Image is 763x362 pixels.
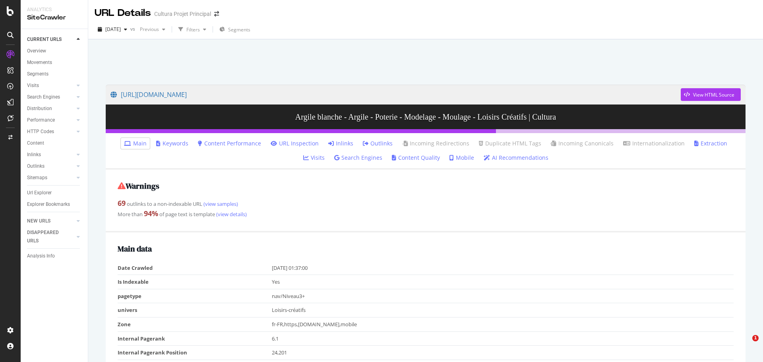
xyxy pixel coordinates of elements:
[144,209,158,218] strong: 94 %
[118,198,734,209] div: outlinks to a non-indexable URL
[202,200,238,207] a: (view samples)
[272,346,734,360] td: 24,201
[27,116,74,124] a: Performance
[392,154,440,162] a: Content Quality
[118,346,272,360] td: Internal Pagerank Position
[272,331,734,346] td: 6.1
[479,139,541,147] a: Duplicate HTML Tags
[27,174,47,182] div: Sitemaps
[27,13,81,22] div: SiteCrawler
[27,105,52,113] div: Distribution
[118,289,272,303] td: pagetype
[328,139,353,147] a: Inlinks
[137,23,168,36] button: Previous
[27,93,74,101] a: Search Engines
[272,303,734,317] td: Loisirs-créatifs
[27,217,74,225] a: NEW URLS
[27,81,39,90] div: Visits
[27,151,41,159] div: Inlinks
[271,139,319,147] a: URL Inspection
[118,209,734,219] div: More than of page text is template
[175,23,209,36] button: Filters
[27,162,45,170] div: Outlinks
[216,23,254,36] button: Segments
[27,6,81,13] div: Analytics
[27,58,52,67] div: Movements
[27,200,82,209] a: Explorer Bookmarks
[27,189,82,197] a: Url Explorer
[27,35,62,44] div: CURRENT URLS
[124,139,147,147] a: Main
[334,154,382,162] a: Search Engines
[118,317,272,331] td: Zone
[27,128,74,136] a: HTTP Codes
[228,26,250,33] span: Segments
[27,252,55,260] div: Analysis Info
[363,139,393,147] a: Outlinks
[106,105,746,129] h3: Argile blanche - Argile - Poterie - Modelage - Moulage - Loisirs Créatifs | Cultura
[681,88,741,101] button: View HTML Source
[118,331,272,346] td: Internal Pagerank
[214,11,219,17] div: arrow-right-arrow-left
[118,261,272,275] td: Date Crawled
[27,217,50,225] div: NEW URLS
[118,303,272,317] td: univers
[130,25,137,32] span: vs
[693,91,734,98] div: View HTML Source
[303,154,325,162] a: Visits
[118,182,734,190] h2: Warnings
[186,26,200,33] div: Filters
[623,139,685,147] a: Internationalization
[272,261,734,275] td: [DATE] 01:37:00
[110,85,681,105] a: [URL][DOMAIN_NAME]
[27,200,70,209] div: Explorer Bookmarks
[27,174,74,182] a: Sitemaps
[27,228,74,245] a: DISAPPEARED URLS
[27,35,74,44] a: CURRENT URLS
[27,81,74,90] a: Visits
[105,26,121,33] span: 2025 Sep. 23rd
[27,70,48,78] div: Segments
[272,289,734,303] td: nav/Niveau3+
[118,275,272,289] td: Is Indexable
[27,70,82,78] a: Segments
[95,6,151,20] div: URL Details
[27,58,82,67] a: Movements
[752,335,759,341] span: 1
[156,139,188,147] a: Keywords
[27,228,67,245] div: DISAPPEARED URLS
[27,47,46,55] div: Overview
[95,23,130,36] button: [DATE]
[736,335,755,354] iframe: Intercom live chat
[27,105,74,113] a: Distribution
[118,198,126,208] strong: 69
[27,93,60,101] div: Search Engines
[27,189,52,197] div: Url Explorer
[272,317,734,331] td: fr-FR,https,[DOMAIN_NAME],mobile
[551,139,614,147] a: Incoming Canonicals
[27,252,82,260] a: Analysis Info
[27,139,44,147] div: Content
[27,162,74,170] a: Outlinks
[402,139,469,147] a: Incoming Redirections
[198,139,261,147] a: Content Performance
[27,151,74,159] a: Inlinks
[118,244,734,253] h2: Main data
[484,154,548,162] a: AI Recommendations
[154,10,211,18] div: Cultura Projet Principal
[137,26,159,33] span: Previous
[27,116,55,124] div: Performance
[215,211,247,218] a: (view details)
[27,47,82,55] a: Overview
[272,275,734,289] td: Yes
[449,154,474,162] a: Mobile
[694,139,727,147] a: Extraction
[27,128,54,136] div: HTTP Codes
[27,139,82,147] a: Content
